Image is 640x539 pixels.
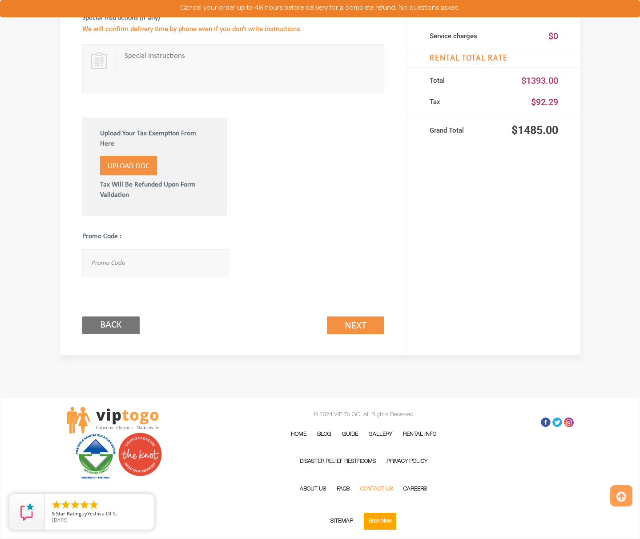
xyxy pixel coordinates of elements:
a: Careers [399,476,431,502]
a: Guide [338,421,362,447]
a: Next [327,316,384,334]
a: Contact Us [356,476,397,502]
div: $0 [494,28,558,45]
input: Back [82,316,140,334]
a: Gallery [364,421,397,447]
span: by [52,511,147,517]
li:  [89,499,99,510]
a: Insta [564,417,574,427]
div: Service charges [430,28,494,45]
a: Blog [313,421,336,447]
div: Tax [430,93,494,110]
span: Upload Doc [108,162,149,170]
span: Yeshiva Of S. [87,510,117,517]
label: Special instructions (if any) [82,13,384,42]
div: Grand Total [430,122,494,139]
span: Star Rating [56,510,81,517]
a: Sitemap [326,508,358,534]
a: Disaster Relief Restrooms [295,449,380,474]
label: Upload Your Tax Exemption From Here [100,129,209,154]
a: Privacy Policy [382,449,432,474]
div: $1393.00 [494,72,558,89]
button: Book Now [364,513,396,530]
div: $1485.00 [494,122,558,139]
a: Rental Info [398,421,441,447]
label: Tax Will Be Refunded Upon Form Validation [100,175,209,200]
input: Promo Code [82,249,229,277]
li:  [70,499,81,510]
li:  [51,499,62,510]
img: Couples love us! See our reviews on The Knot. [118,432,162,477]
a: FAQs [332,476,354,502]
a: Facebook [541,417,551,427]
a: About Us [295,476,330,502]
h4: RENTAL Total RATE [407,49,580,68]
a: Twitter [552,417,562,427]
span: 5 [52,510,55,517]
div: $92.29 [494,93,558,110]
p: © 2024 VIP To GO. All Rights Reserved [233,409,494,421]
img: Review Rating [18,503,36,521]
li:  [79,499,90,510]
a: Home [286,421,311,447]
img: viptogo LogoVIPTOGO [67,407,160,434]
div: Total [430,72,494,89]
span: We will confirm delivery time by phone even if you don't write instructions [82,23,384,37]
a: Book Now [359,504,401,539]
label: Promo Code : [82,231,229,247]
img: PSAI Member Logo [73,432,118,479]
span: [DATE] [52,516,68,523]
li:  [60,499,71,510]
